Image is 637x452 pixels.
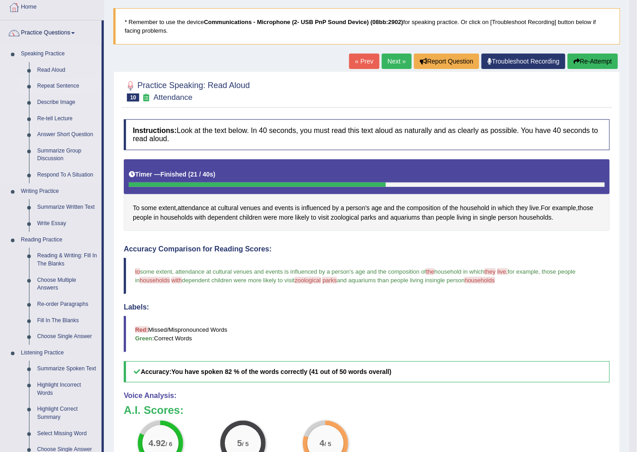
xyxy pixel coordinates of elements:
[124,159,610,231] div: , . , .
[530,203,539,213] span: Click to see word definition
[33,313,102,329] a: Fill In The Blanks
[154,93,193,102] small: Attendance
[33,329,102,345] a: Choose Single Answer
[140,268,172,275] span: some extent
[240,203,261,213] span: Click to see word definition
[263,213,277,222] span: Click to see word definition
[33,377,102,401] a: Highlight Incorrect Words
[341,203,345,213] span: Click to see word definition
[485,268,496,275] span: they
[214,171,216,178] b: )
[124,119,610,150] h4: Look at the text below. In 40 seconds, you must read this text aloud as naturally and as clearly ...
[473,213,478,222] span: Click to see word definition
[497,268,508,275] span: live.
[218,203,238,213] span: Click to see word definition
[311,213,316,222] span: Click to see word definition
[295,213,309,222] span: Click to see word definition
[498,213,518,222] span: Click to see word definition
[160,171,187,178] b: Finished
[361,213,376,222] span: Click to see word definition
[17,345,102,361] a: Listening Practice
[33,94,102,111] a: Describe Image
[578,203,593,213] span: Click to see word definition
[346,203,370,213] span: Click to see word definition
[33,111,102,127] a: Re-tell Lecture
[384,203,394,213] span: Click to see word definition
[295,277,321,284] span: zoological
[124,392,610,400] h4: Voice Analysis:
[175,268,426,275] span: attendance at cultural venues and events is influenced by a person's age and the composition of
[301,203,331,213] span: Click to see word definition
[430,277,465,284] span: single person
[160,213,193,222] span: Click to see word definition
[141,93,151,102] small: Exam occurring question
[135,335,154,342] b: Green:
[414,54,479,69] button: Report Question
[135,326,148,333] b: Red:
[133,213,152,222] span: Click to see word definition
[178,203,209,213] span: Click to see word definition
[422,213,434,222] span: Click to see word definition
[135,268,140,275] span: to
[407,203,441,213] span: Click to see word definition
[295,203,300,213] span: Click to see word definition
[135,268,577,284] span: those people in
[450,203,458,213] span: Click to see word definition
[541,203,550,213] span: Click to see word definition
[33,361,102,377] a: Summarize Spoken Text
[481,54,565,69] a: Troubleshoot Recording
[33,296,102,313] a: Re-order Paragraphs
[539,268,540,275] span: ,
[0,20,102,43] a: Practice Questions
[165,441,172,447] small: / 6
[382,54,412,69] a: Next »
[129,171,215,178] h5: Timer —
[113,8,620,44] blockquote: * Remember to use the device for speaking practice. Or click on [Troubleshoot Recording] button b...
[33,62,102,79] a: Read Aloud
[457,213,472,222] span: Click to see word definition
[337,277,430,284] span: and aquariums than people living in
[124,361,610,383] h5: Accuracy:
[263,203,273,213] span: Click to see word definition
[33,248,102,272] a: Reading & Writing: Fill In The Blanks
[378,213,389,222] span: Click to see word definition
[33,199,102,216] a: Summarize Written Text
[33,143,102,167] a: Summarize Group Discussion
[426,268,434,275] span: the
[208,213,238,222] span: Click to see word definition
[436,213,455,222] span: Click to see word definition
[17,232,102,248] a: Reading Practice
[519,213,552,222] span: Click to see word definition
[204,19,404,25] b: Communications - Microphone (2- USB PnP Sound Device) (08bb:2902)
[568,54,618,69] button: Re-Attempt
[159,203,176,213] span: Click to see word definition
[242,441,249,447] small: / 5
[460,203,490,213] span: Click to see word definition
[188,171,190,178] b: (
[325,441,331,447] small: / 5
[133,203,140,213] span: Click to see word definition
[480,213,496,222] span: Click to see word definition
[127,93,139,102] span: 10
[33,78,102,94] a: Repeat Sentence
[390,213,420,222] span: Click to see word definition
[33,127,102,143] a: Answer Short Question
[124,316,610,352] blockquote: Missed/Mispronounced Words Correct Words
[141,203,157,213] span: Click to see word definition
[124,79,250,102] h2: Practice Speaking: Read Aloud
[498,203,514,213] span: Click to see word definition
[124,404,184,416] b: A.I. Scores:
[332,203,339,213] span: Click to see word definition
[239,213,262,222] span: Click to see word definition
[396,203,405,213] span: Click to see word definition
[33,167,102,183] a: Respond To A Situation
[237,438,242,448] big: 5
[491,203,496,213] span: Click to see word definition
[33,401,102,425] a: Highlight Correct Summary
[17,183,102,200] a: Writing Practice
[372,203,382,213] span: Click to see word definition
[190,171,214,178] b: 21 / 40s
[322,277,337,284] span: parks
[124,245,610,253] h4: Accuracy Comparison for Reading Scores:
[149,438,165,448] big: 4.92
